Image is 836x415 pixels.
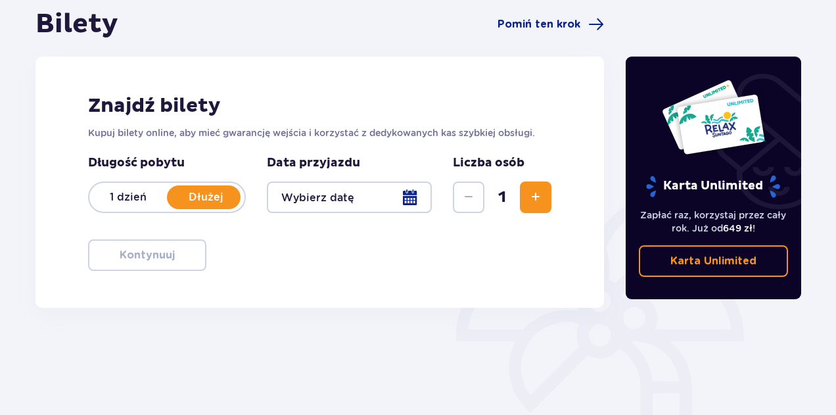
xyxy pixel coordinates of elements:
[88,93,551,118] h2: Znajdź bilety
[89,190,167,205] p: 1 dzień
[453,182,484,213] button: Zmniejsz
[88,155,246,171] p: Długość pobytu
[267,155,360,171] p: Data przyjazdu
[639,245,789,277] a: Karta Unlimited
[35,8,118,41] h1: Bilety
[661,79,766,155] img: Dwie karty całoroczne do Suntago z napisem 'UNLIMITED RELAX', na białym tle z tropikalnymi liśćmi...
[670,254,756,268] p: Karta Unlimited
[88,126,551,139] p: Kupuj bilety online, aby mieć gwarancję wejścia i korzystać z dedykowanych kas szybkiej obsługi.
[453,155,524,171] p: Liczba osób
[639,208,789,235] p: Zapłać raz, korzystaj przez cały rok. Już od !
[167,190,244,205] p: Dłużej
[487,187,517,207] span: 1
[723,223,753,233] span: 649 zł
[498,17,580,32] span: Pomiń ten krok
[120,248,175,262] p: Kontynuuj
[498,16,604,32] a: Pomiń ten krok
[645,175,781,198] p: Karta Unlimited
[88,239,206,271] button: Kontynuuj
[520,182,551,213] button: Zwiększ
